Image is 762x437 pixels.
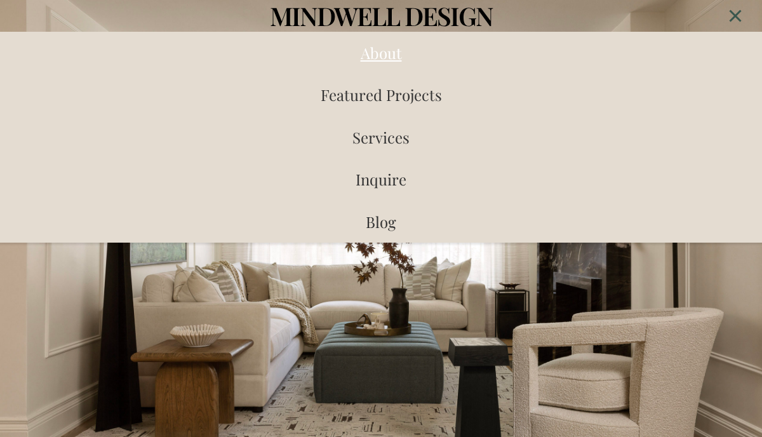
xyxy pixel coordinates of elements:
span: About [361,43,402,63]
a: Services [10,116,752,158]
span: Inquire [356,169,406,189]
a: About [10,32,752,74]
span: Services [352,127,410,147]
a: Blog [10,201,752,243]
span: Featured Projects [321,84,442,105]
span: Blog [366,212,396,232]
a: Featured Projects [10,74,752,116]
a: Inquire [10,158,752,200]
